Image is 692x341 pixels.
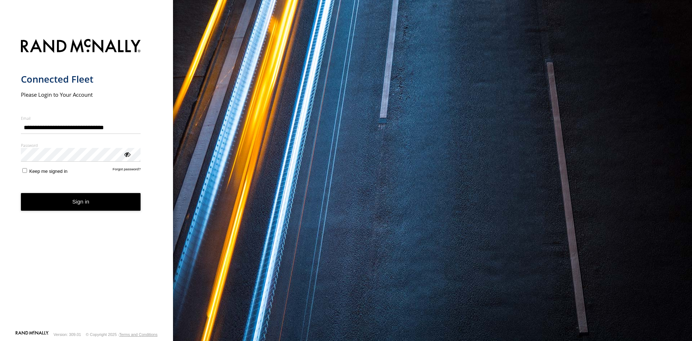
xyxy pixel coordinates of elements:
a: Terms and Conditions [119,332,158,337]
a: Visit our Website [15,331,49,338]
label: Email [21,115,141,121]
label: Password [21,143,141,148]
img: Rand McNally [21,38,141,56]
div: Version: 309.01 [54,332,81,337]
h1: Connected Fleet [21,73,141,85]
div: © Copyright 2025 - [86,332,158,337]
input: Keep me signed in [22,168,27,173]
a: Forgot password? [113,167,141,174]
span: Keep me signed in [29,169,67,174]
div: ViewPassword [123,150,130,158]
button: Sign in [21,193,141,211]
form: main [21,35,152,330]
h2: Please Login to Your Account [21,91,141,98]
